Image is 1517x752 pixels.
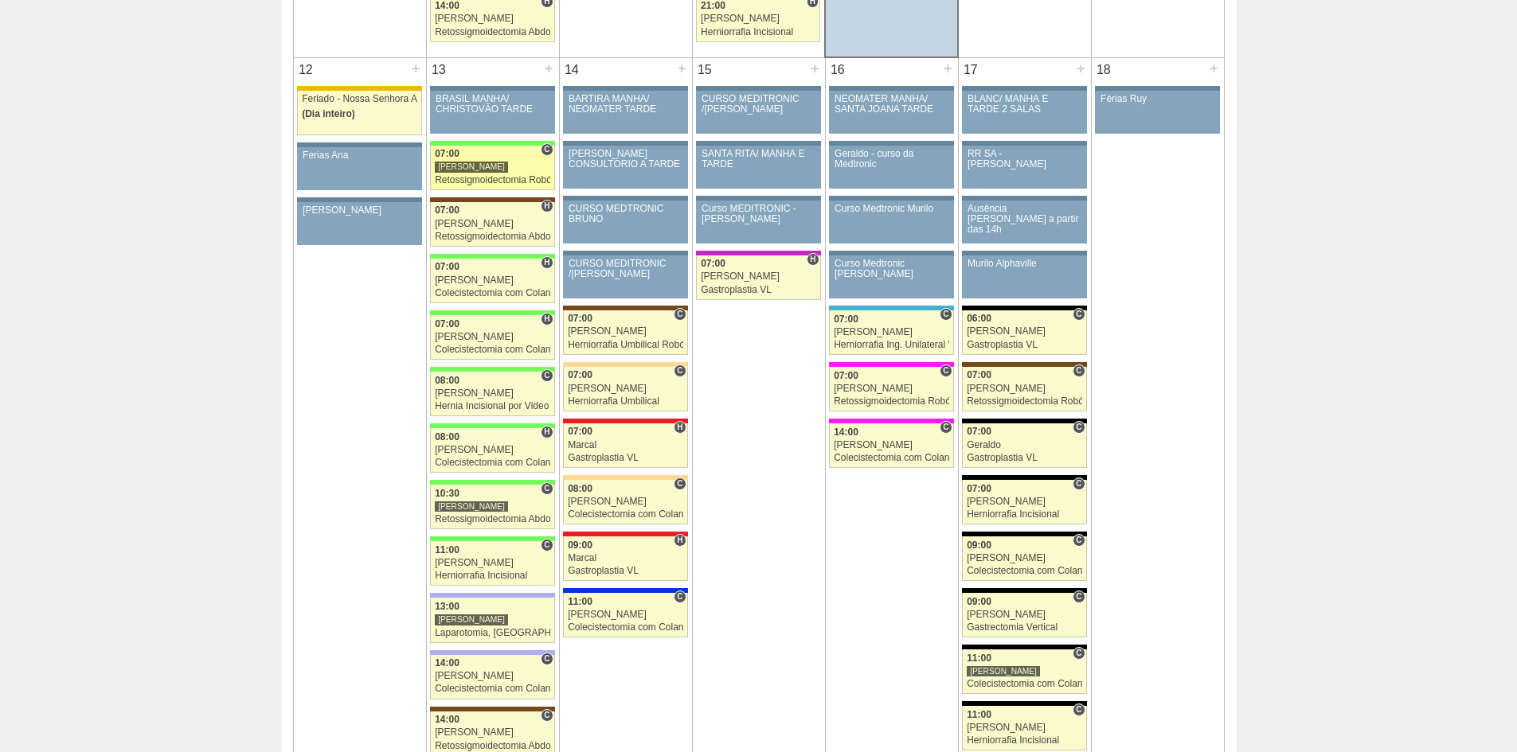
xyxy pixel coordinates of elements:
[297,202,421,245] a: [PERSON_NAME]
[568,610,683,620] div: [PERSON_NAME]
[941,58,955,79] div: +
[826,58,850,82] div: 16
[674,421,686,434] span: Hospital
[834,427,858,438] span: 14:00
[569,259,682,279] div: CURSO MEDITRONIC /[PERSON_NAME]
[967,340,1082,350] div: Gastroplastia VL
[568,483,592,494] span: 08:00
[430,650,554,655] div: Key: Christóvão da Gama
[541,369,553,382] span: Consultório
[294,58,319,82] div: 12
[563,86,687,91] div: Key: Aviso
[962,86,1086,91] div: Key: Aviso
[962,475,1086,480] div: Key: Blanc
[674,308,686,321] span: Consultório
[962,701,1086,706] div: Key: Blanc
[962,91,1086,134] a: BLANC/ MANHÃ E TARDE 2 SALAS
[568,622,683,633] div: Colecistectomia com Colangiografia VL
[962,593,1086,637] a: C 09:00 [PERSON_NAME] Gastrectomia Vertical
[829,91,953,134] a: NEOMATER MANHÃ/ SANTA JOANA TARDE
[297,147,421,190] a: Ferias Ana
[962,141,1086,146] div: Key: Aviso
[962,480,1086,524] a: C 07:00 [PERSON_NAME] Herniorrafia Incisional
[962,310,1086,355] a: C 06:00 [PERSON_NAME] Gastroplastia VL
[569,94,682,115] div: BARTIRA MANHÃ/ NEOMATER TARDE
[807,253,819,266] span: Hospital
[563,146,687,189] a: [PERSON_NAME] CONSULTÓRIO A TARDE
[967,483,991,494] span: 07:00
[696,255,820,300] a: H 07:00 [PERSON_NAME] Gastroplastia VL
[568,596,592,607] span: 11:00
[435,375,459,386] span: 08:00
[297,142,421,147] div: Key: Aviso
[430,598,554,642] a: 13:00 [PERSON_NAME] Laparotomia, [GEOGRAPHIC_DATA], Drenagem, Bridas VL
[674,477,686,490] span: Consultório
[962,423,1086,468] a: C 07:00 Geraldo Gastroplastia VL
[962,255,1086,298] a: Murilo Alphaville
[967,566,1082,576] div: Colecistectomia com Colangiografia VL
[563,255,687,298] a: CURSO MEDITRONIC /[PERSON_NAME]
[568,340,683,350] div: Herniorrafia Umbilical Robótica
[297,91,421,135] a: Feriado - Nossa Senhora Aparecida (Dia inteiro)
[701,27,815,37] div: Herniorrafia Incisional
[835,94,948,115] div: NEOMATER MANHÃ/ SANTA JOANA TARDE
[674,590,686,603] span: Consultório
[435,175,550,185] div: Retossigmoidectomia Robótica
[435,27,550,37] div: Retossigmoidectomia Abdominal VL
[563,536,687,581] a: H 09:00 Marcal Gastroplastia VL
[541,653,553,665] span: Consultório
[430,593,554,598] div: Key: Christóvão da Gama
[968,94,1081,115] div: BLANC/ MANHÃ E TARDE 2 SALAS
[563,475,687,480] div: Key: Bartira
[563,251,687,255] div: Key: Aviso
[435,232,550,242] div: Retossigmoidectomia Abdominal VL
[696,196,820,201] div: Key: Aviso
[568,369,592,380] span: 07:00
[563,419,687,423] div: Key: Assunção
[430,372,554,416] a: C 08:00 [PERSON_NAME] Hernia Incisional por Video
[435,614,508,625] div: [PERSON_NAME]
[435,558,550,568] div: [PERSON_NAME]
[701,258,725,269] span: 07:00
[962,532,1086,536] div: Key: Blanc
[967,653,991,664] span: 11:00
[696,251,820,255] div: Key: Maria Braido
[962,362,1086,367] div: Key: Santa Joana
[430,536,554,541] div: Key: Brasil
[835,204,948,214] div: Curso Medtronic Murilo
[962,419,1086,423] div: Key: Blanc
[563,141,687,146] div: Key: Aviso
[1101,94,1214,104] div: Férias Ruy
[962,306,1086,310] div: Key: Blanc
[568,540,592,551] span: 09:00
[829,251,953,255] div: Key: Aviso
[968,149,1081,169] div: RR SA - [PERSON_NAME]
[435,671,550,681] div: [PERSON_NAME]
[542,58,556,79] div: +
[430,202,554,247] a: H 07:00 [PERSON_NAME] Retossigmoidectomia Abdominal VL
[962,588,1086,593] div: Key: Blanc
[563,593,687,637] a: C 11:00 [PERSON_NAME] Colecistectomia com Colangiografia VL
[808,58,822,79] div: +
[1095,91,1219,134] a: Férias Ruy
[430,485,554,529] a: C 10:30 [PERSON_NAME] Retossigmoidectomia Abdominal
[435,544,459,555] span: 11:00
[696,201,820,244] a: Curso MEDITRONIC - [PERSON_NAME]
[568,453,683,463] div: Gastroplastia VL
[962,251,1086,255] div: Key: Aviso
[962,196,1086,201] div: Key: Aviso
[568,426,592,437] span: 07:00
[834,453,949,463] div: Colecistectomia com Colangiografia VL
[563,201,687,244] a: CURSO MEDTRONIC BRUNO
[967,622,1082,633] div: Gastrectomia Vertical
[829,367,953,411] a: C 07:00 [PERSON_NAME] Retossigmoidectomia Robótica
[829,146,953,189] a: Geraldo - curso da Medtronic
[435,345,550,355] div: Colecistectomia com Colangiografia VL
[430,259,554,303] a: H 07:00 [PERSON_NAME] Colecistectomia com Colangiografia VL
[435,332,550,342] div: [PERSON_NAME]
[563,480,687,524] a: C 08:00 [PERSON_NAME] Colecistectomia com Colangiografia VL
[968,204,1081,236] div: Ausência [PERSON_NAME] a partir das 14h
[829,86,953,91] div: Key: Aviso
[568,509,683,520] div: Colecistectomia com Colangiografia VL
[967,596,991,607] span: 09:00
